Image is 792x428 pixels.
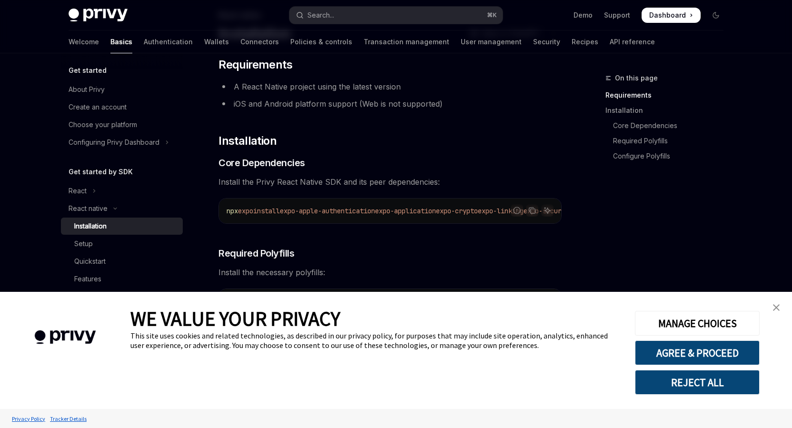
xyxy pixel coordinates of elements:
[364,30,449,53] a: Transaction management
[74,220,107,232] div: Installation
[61,270,183,288] a: Features
[130,306,340,331] span: WE VALUE YOUR PRIVACY
[289,7,503,24] button: Open search
[69,119,137,130] div: Choose your platform
[61,288,183,305] button: Toggle Advanced section
[69,101,127,113] div: Create an account
[605,88,731,103] a: Requirements
[61,134,183,151] button: Toggle Configuring Privy Dashboard section
[649,10,686,20] span: Dashboard
[61,81,183,98] a: About Privy
[110,30,132,53] a: Basics
[533,30,560,53] a: Security
[69,137,159,148] div: Configuring Privy Dashboard
[605,103,731,118] a: Installation
[144,30,193,53] a: Authentication
[642,8,701,23] a: Dashboard
[604,10,630,20] a: Support
[511,204,523,217] button: Report incorrect code
[61,218,183,235] a: Installation
[14,317,116,358] img: company logo
[541,204,554,217] button: Ask AI
[74,291,107,302] div: Advanced
[436,207,478,215] span: expo-crypto
[605,149,731,164] a: Configure Polyfills
[610,30,655,53] a: API reference
[218,266,562,279] span: Install the necessary polyfills:
[635,311,760,336] button: MANAGE CHOICES
[635,340,760,365] button: AGREE & PROCEED
[74,256,106,267] div: Quickstart
[130,331,621,350] div: This site uses cookies and related technologies, as described in our privacy policy, for purposes...
[74,238,93,249] div: Setup
[61,253,183,270] a: Quickstart
[767,298,786,317] a: close banner
[218,97,562,110] li: iOS and Android platform support (Web is not supported)
[280,207,375,215] span: expo-apple-authentication
[605,118,731,133] a: Core Dependencies
[61,235,183,252] a: Setup
[227,207,238,215] span: npx
[572,30,598,53] a: Recipes
[69,166,133,178] h5: Get started by SDK
[204,30,229,53] a: Wallets
[218,57,292,72] span: Requirements
[461,30,522,53] a: User management
[10,410,48,427] a: Privacy Policy
[218,156,305,169] span: Core Dependencies
[773,304,780,311] img: close banner
[605,133,731,149] a: Required Polyfills
[708,8,723,23] button: Toggle dark mode
[61,200,183,217] button: Toggle React native section
[69,9,128,22] img: dark logo
[74,273,101,285] div: Features
[48,410,89,427] a: Tracker Details
[69,185,87,197] div: React
[615,72,658,84] span: On this page
[69,84,105,95] div: About Privy
[574,10,593,20] a: Demo
[290,30,352,53] a: Policies & controls
[524,207,588,215] span: expo-secure-store
[238,207,253,215] span: expo
[61,99,183,116] a: Create an account
[69,203,108,214] div: React native
[240,30,279,53] a: Connectors
[635,370,760,395] button: REJECT ALL
[307,10,334,21] div: Search...
[218,80,562,93] li: A React Native project using the latest version
[218,175,562,189] span: Install the Privy React Native SDK and its peer dependencies:
[69,65,107,76] h5: Get started
[253,207,280,215] span: install
[218,133,277,149] span: Installation
[478,207,524,215] span: expo-linking
[61,182,183,199] button: Toggle React section
[487,11,497,19] span: ⌘ K
[61,116,183,133] a: Choose your platform
[375,207,436,215] span: expo-application
[526,204,538,217] button: Copy the contents from the code block
[218,247,294,260] span: Required Polyfills
[69,30,99,53] a: Welcome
